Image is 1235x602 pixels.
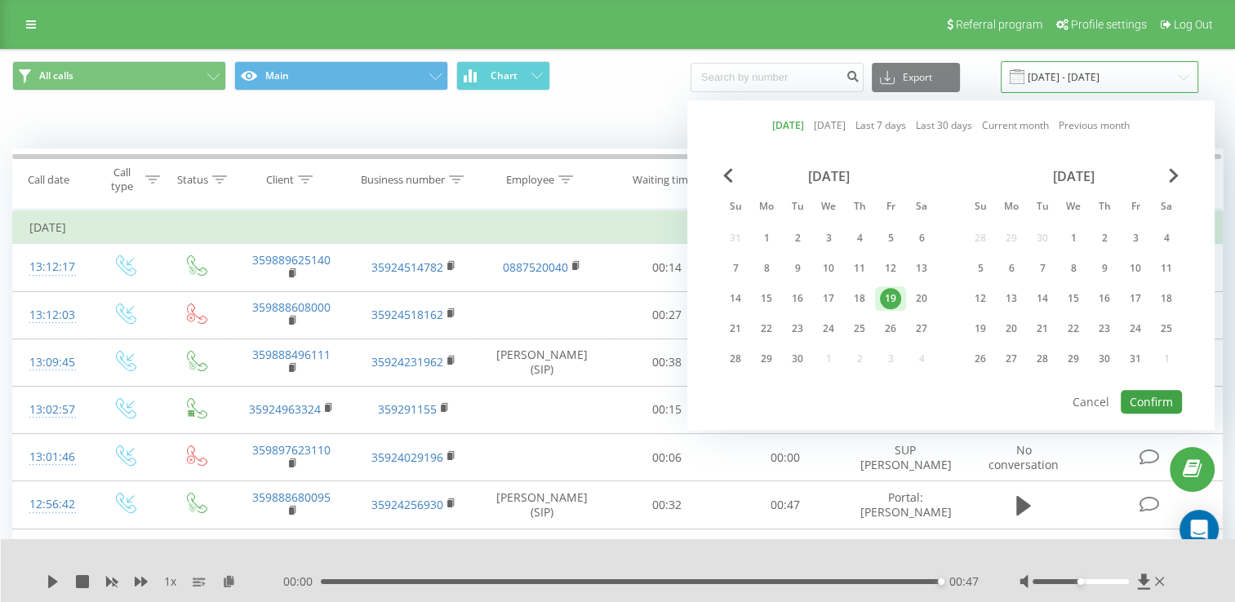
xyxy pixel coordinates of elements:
[29,489,72,520] div: 12:56:42
[996,256,1027,281] div: Mon Oct 6, 2025
[1032,348,1053,370] div: 28
[1094,348,1115,370] div: 30
[756,258,777,279] div: 8
[911,288,932,309] div: 20
[1077,578,1084,585] div: Accessibility label
[982,118,1049,134] a: Current month
[1094,318,1115,339] div: 23
[720,168,937,184] div: [DATE]
[723,168,733,183] span: Previous Month
[875,316,906,341] div: Fri Sep 26, 2025
[906,316,937,341] div: Sat Sep 27, 2025
[234,61,448,91] button: Main
[1156,258,1177,279] div: 11
[1063,318,1084,339] div: 22
[970,318,991,339] div: 19
[29,394,72,426] div: 13:02:57
[844,434,966,481] td: SUP [PERSON_NAME]
[756,348,777,370] div: 29
[725,258,746,279] div: 7
[361,173,445,187] div: Business number
[1089,347,1120,371] div: Thu Oct 30, 2025
[970,288,991,309] div: 12
[1156,318,1177,339] div: 25
[880,318,901,339] div: 26
[996,316,1027,341] div: Mon Oct 20, 2025
[1089,316,1120,341] div: Thu Oct 23, 2025
[909,196,934,220] abbr: Saturday
[818,228,839,249] div: 3
[608,434,726,481] td: 00:06
[847,196,872,220] abbr: Thursday
[252,537,331,552] a: 359887722633
[756,318,777,339] div: 22
[849,228,870,249] div: 4
[608,481,726,529] td: 00:32
[249,401,321,417] a: 35924963324
[906,286,937,311] div: Sat Sep 20, 2025
[813,226,844,250] div: Wed Sep 3, 2025
[1121,390,1182,414] button: Confirm
[1032,258,1053,279] div: 7
[371,497,443,512] a: 35924256930
[818,258,839,279] div: 10
[754,196,779,220] abbr: Monday
[103,166,141,193] div: Call type
[785,196,810,220] abbr: Tuesday
[1058,347,1089,371] div: Wed Oct 29, 2025
[12,61,226,91] button: All calls
[164,573,176,590] span: 1 x
[1063,288,1084,309] div: 15
[1123,196,1148,220] abbr: Friday
[725,288,746,309] div: 14
[1125,318,1146,339] div: 24
[252,347,331,362] a: 359888496111
[1071,18,1147,31] span: Profile settings
[177,173,208,187] div: Status
[1058,286,1089,311] div: Wed Oct 15, 2025
[787,318,808,339] div: 23
[1125,258,1146,279] div: 10
[938,578,944,585] div: Accessibility label
[988,442,1059,472] span: No conversation
[965,256,996,281] div: Sun Oct 5, 2025
[875,286,906,311] div: Fri Sep 19, 2025
[911,318,932,339] div: 27
[1063,348,1084,370] div: 29
[608,244,726,291] td: 00:14
[844,256,875,281] div: Thu Sep 11, 2025
[772,118,804,134] a: [DATE]
[13,211,1223,244] td: [DATE]
[1169,168,1179,183] span: Next Month
[1058,256,1089,281] div: Wed Oct 8, 2025
[1032,318,1053,339] div: 21
[1174,18,1213,31] span: Log Out
[1125,288,1146,309] div: 17
[633,173,694,187] div: Waiting time
[1094,228,1115,249] div: 2
[1001,348,1022,370] div: 27
[818,288,839,309] div: 17
[371,259,443,275] a: 35924514782
[252,252,331,268] a: 359889625140
[816,196,841,220] abbr: Wednesday
[371,307,443,322] a: 35924518162
[813,286,844,311] div: Wed Sep 17, 2025
[996,286,1027,311] div: Mon Oct 13, 2025
[1032,288,1053,309] div: 14
[29,251,72,283] div: 13:12:17
[844,481,966,529] td: Portal: [PERSON_NAME]
[506,173,554,187] div: Employee
[29,537,72,569] div: 12:54:43
[1151,226,1182,250] div: Sat Oct 4, 2025
[266,173,294,187] div: Client
[751,347,782,371] div: Mon Sep 29, 2025
[911,228,932,249] div: 6
[1027,256,1058,281] div: Tue Oct 7, 2025
[756,288,777,309] div: 15
[720,256,751,281] div: Sun Sep 7, 2025
[880,288,901,309] div: 19
[252,442,331,458] a: 359897623110
[1092,196,1117,220] abbr: Thursday
[726,481,844,529] td: 00:47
